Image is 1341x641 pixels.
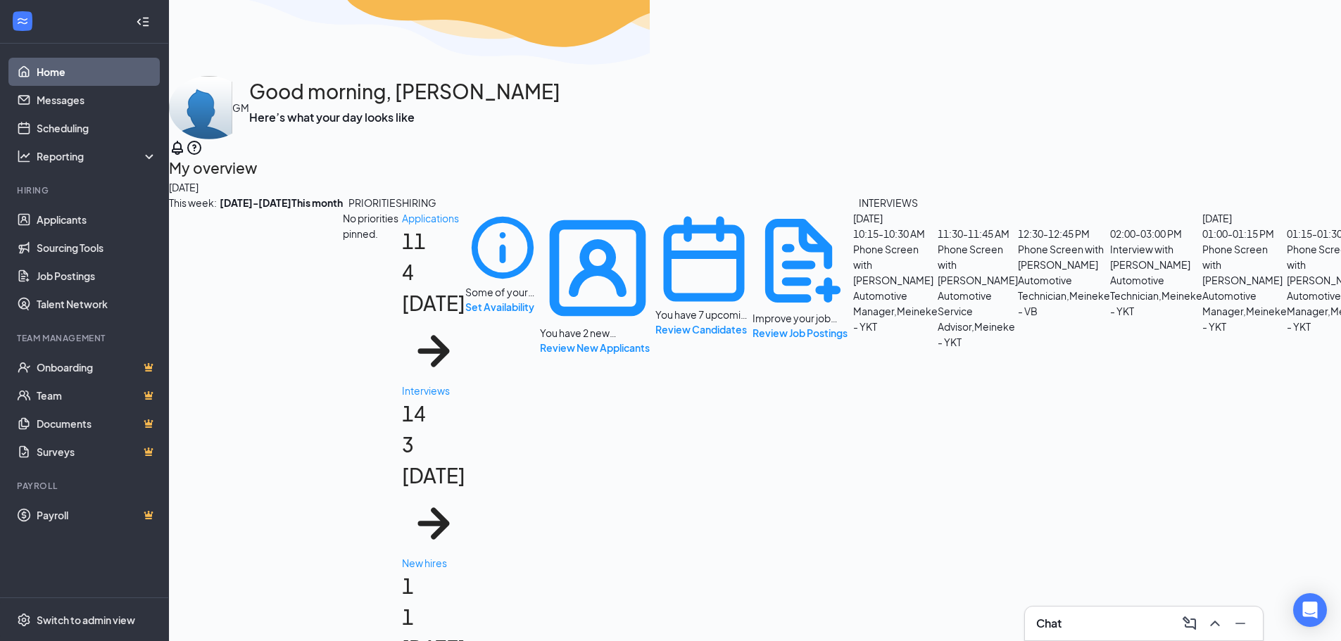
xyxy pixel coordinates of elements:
[402,226,465,383] h1: 11
[402,398,465,555] h1: 14
[938,288,1018,350] div: Automotive Service Advisor , Meineke - YKT
[37,410,157,438] a: DocumentsCrown
[540,340,650,355] button: Review New Applicants
[249,110,560,125] h3: Here’s what your day looks like
[402,383,465,398] div: Interviews
[402,555,465,571] div: New hires
[1204,612,1226,635] button: ChevronUp
[1232,615,1249,632] svg: Minimize
[136,15,150,29] svg: Collapse
[37,613,135,627] div: Switch to admin view
[859,195,918,210] div: INTERVIEWS
[37,381,157,410] a: TeamCrown
[853,241,938,288] div: Phone Screen with [PERSON_NAME]
[1018,226,1110,241] div: 12:30 - 12:45 PM
[655,210,753,337] div: You have 7 upcoming interviews
[402,257,465,319] div: 4 [DATE]
[402,383,465,555] a: Interviews143 [DATE]ArrowRight
[1202,241,1287,288] div: Phone Screen with [PERSON_NAME]
[348,195,402,210] div: PRIORITIES
[37,501,157,529] a: PayrollCrown
[1229,612,1252,635] button: Minimize
[655,307,753,322] div: You have 7 upcoming interviews
[753,311,853,325] div: Improve your job posting visibility
[938,226,1018,241] div: 11:30 - 11:45 AM
[655,322,747,337] button: Review Candidates
[1293,593,1327,627] div: Open Intercom Messenger
[232,100,249,115] div: GM
[37,290,157,318] a: Talent Network
[465,285,540,299] div: Some of your managers have not set their interview availability yet
[169,195,291,210] div: This week :
[1178,612,1201,635] button: ComposeMessage
[402,195,436,210] div: HIRING
[1110,226,1202,241] div: 02:00 - 03:00 PM
[1036,616,1062,631] h3: Chat
[37,234,157,262] a: Sourcing Tools
[37,262,157,290] a: Job Postings
[853,226,938,241] div: 10:15 - 10:30 AM
[938,241,1018,288] div: Phone Screen with [PERSON_NAME]
[37,114,157,142] a: Scheduling
[853,288,938,334] div: Automotive Manager , Meineke - YKT
[1018,241,1110,272] div: Phone Screen with [PERSON_NAME]
[1181,615,1198,632] svg: ComposeMessage
[853,210,1202,226] div: [DATE]
[540,210,655,355] div: You have 2 new applicants
[753,210,853,341] div: Improve your job posting visibility
[402,210,465,226] div: Applications
[37,149,158,163] div: Reporting
[186,139,203,156] svg: QuestionInfo
[15,14,30,28] svg: WorkstreamLogo
[37,438,157,466] a: SurveysCrown
[540,326,655,340] div: You have 2 new applicants
[540,210,655,326] svg: UserEntity
[402,319,465,383] svg: ArrowRight
[465,210,540,285] svg: Info
[37,58,157,86] a: Home
[753,325,848,341] button: Review Job Postings
[1202,288,1287,334] div: Automotive Manager , Meineke - YKT
[1207,615,1223,632] svg: ChevronUp
[1110,272,1202,319] div: Automotive Technician , Meineke - YKT
[37,86,157,114] a: Messages
[402,210,465,383] a: Applications114 [DATE]ArrowRight
[17,184,154,196] div: Hiring
[402,429,465,491] div: 3 [DATE]
[169,139,186,156] svg: Notifications
[465,299,534,315] button: Set Availability
[753,210,853,311] svg: DocumentAdd
[17,149,31,163] svg: Analysis
[249,76,560,107] h1: Good morning, [PERSON_NAME]
[655,210,753,307] svg: CalendarNew
[37,353,157,381] a: OnboardingCrown
[291,195,343,210] b: This month
[37,205,157,234] a: Applicants
[17,613,31,627] svg: Settings
[1110,241,1202,272] div: Interview with [PERSON_NAME]
[343,210,402,241] div: No priorities pinned.
[17,332,154,344] div: Team Management
[402,492,465,555] svg: ArrowRight
[1202,226,1287,241] div: 01:00 - 01:15 PM
[465,210,540,315] div: Some of your managers have not set their interview availability yet
[17,480,154,492] div: Payroll
[169,76,232,139] img: Ian Hammond
[220,195,291,210] b: [DATE] - [DATE]
[1018,272,1110,319] div: Automotive Technician , Meineke - VB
